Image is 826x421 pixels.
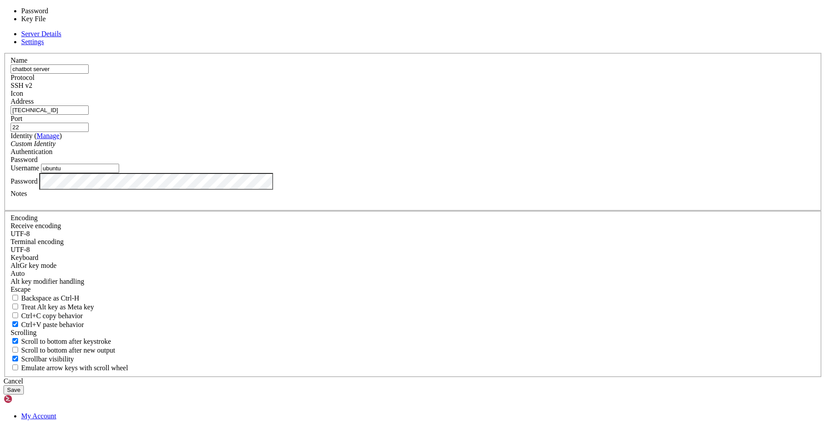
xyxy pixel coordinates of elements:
div: Cancel [4,377,822,385]
label: Whether the Alt key acts as a Meta key or as a distinct Alt key. [11,303,94,311]
input: Ctrl+V paste behavior [12,321,18,327]
label: Ctrl-C copies if true, send ^C to host if false. Ctrl-Shift-C sends ^C to host if true, copies if... [11,312,83,320]
label: Protocol [11,74,34,81]
label: Password [11,177,38,184]
div: Escape [11,286,815,293]
span: Scroll to bottom after keystroke [21,338,111,345]
label: The default terminal encoding. ISO-2022 enables character map translations (like graphics maps). ... [11,238,64,245]
label: Ctrl+V pastes if true, sends ^V to host if false. Ctrl+Shift+V sends ^V to host if true, pastes i... [11,321,84,328]
label: Encoding [11,214,38,222]
i: Custom Identity [11,140,56,147]
img: Shellngn [4,395,54,403]
a: Server Details [21,30,61,38]
input: Login Username [41,164,119,173]
label: Address [11,98,34,105]
li: Key File [21,15,94,23]
input: Scroll to bottom after keystroke [12,338,18,344]
label: When using the alternative screen buffer, and DECCKM (Application Cursor Keys) is active, mouse w... [11,364,128,372]
button: Save [4,385,24,395]
input: Host Name or IP [11,105,89,115]
label: Notes [11,190,27,197]
li: Password [21,7,94,15]
span: Backspace as Ctrl-H [21,294,79,302]
label: Keyboard [11,254,38,261]
div: SSH v2 [11,82,815,90]
label: If true, the backspace should send BS ('\x08', aka ^H). Otherwise the backspace key should send '... [11,294,79,302]
label: Authentication [11,148,53,155]
input: Scroll to bottom after new output [12,347,18,353]
label: Port [11,115,23,122]
label: Scroll to bottom after new output. [11,346,115,354]
span: Treat Alt key as Meta key [21,303,94,311]
a: My Account [21,412,56,420]
span: Scroll to bottom after new output [21,346,115,354]
input: Treat Alt key as Meta key [12,304,18,309]
input: Emulate arrow keys with scroll wheel [12,365,18,370]
span: Auto [11,270,25,277]
a: Settings [21,38,44,45]
span: Scrollbar visibility [21,355,74,363]
input: Server Name [11,64,89,74]
div: Auto [11,270,815,278]
span: Escape [11,286,30,293]
div: Password [11,156,815,164]
div: UTF-8 [11,246,815,254]
label: Username [11,164,39,172]
label: Whether to scroll to the bottom on any keystroke. [11,338,111,345]
input: Backspace as Ctrl-H [12,295,18,301]
label: Icon [11,90,23,97]
div: UTF-8 [11,230,815,238]
span: Ctrl+C copy behavior [21,312,83,320]
span: Emulate arrow keys with scroll wheel [21,364,128,372]
label: Set the expected encoding for data received from the host. If the encodings do not match, visual ... [11,262,56,269]
label: Identity [11,132,62,139]
label: The vertical scrollbar mode. [11,355,74,363]
span: UTF-8 [11,230,30,237]
label: Scrolling [11,329,37,336]
label: Set the expected encoding for data received from the host. If the encodings do not match, visual ... [11,222,61,229]
label: Controls how the Alt key is handled. Escape: Send an ESC prefix. 8-Bit: Add 128 to the typed char... [11,278,84,285]
input: Ctrl+C copy behavior [12,312,18,318]
input: Port Number [11,123,89,132]
span: UTF-8 [11,246,30,253]
label: Name [11,56,27,64]
span: Ctrl+V paste behavior [21,321,84,328]
a: Manage [37,132,60,139]
div: Custom Identity [11,140,815,148]
span: ( ) [34,132,62,139]
span: Password [11,156,38,163]
span: SSH v2 [11,82,32,89]
input: Scrollbar visibility [12,356,18,361]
